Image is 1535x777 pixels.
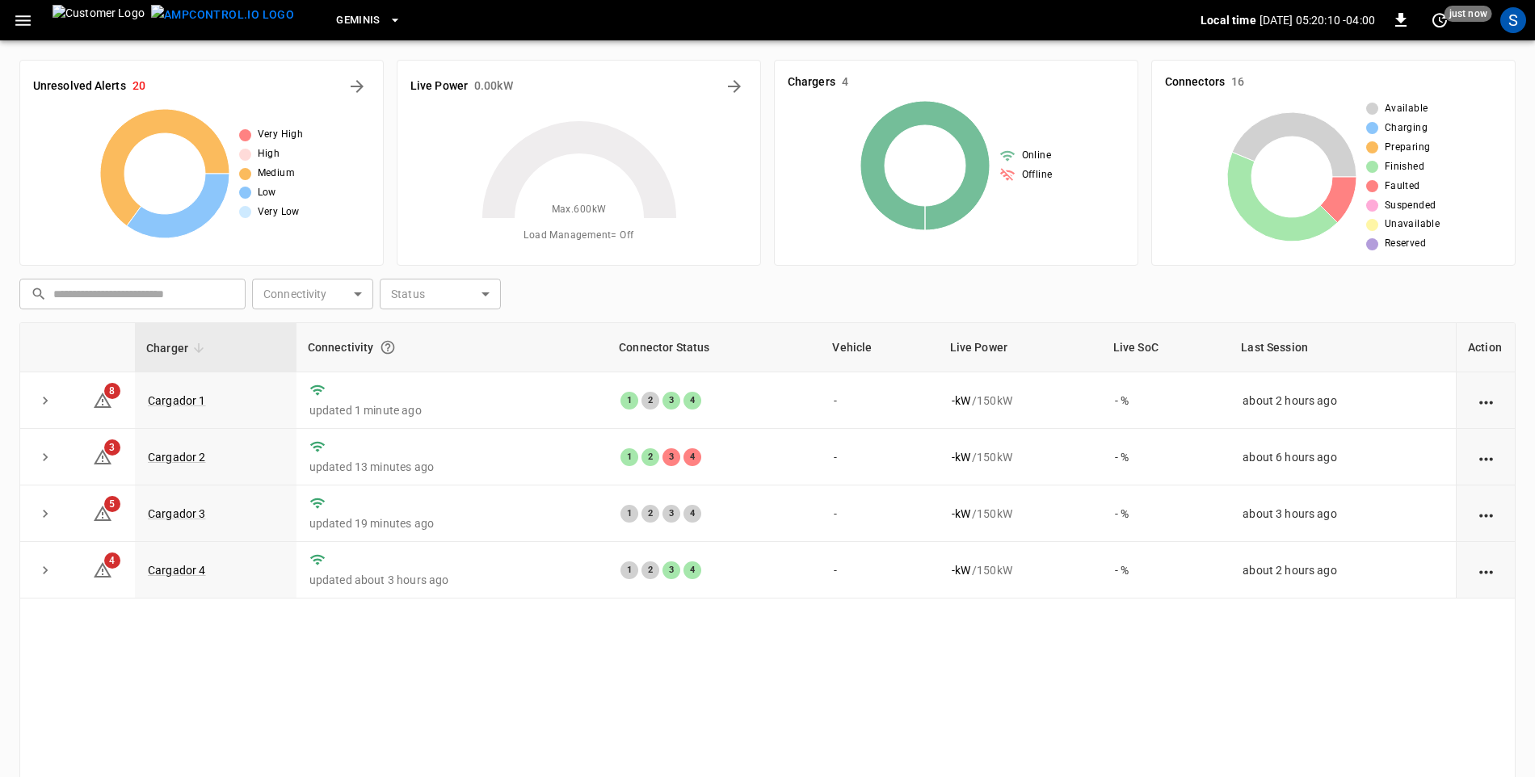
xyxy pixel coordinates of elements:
[821,323,938,372] th: Vehicle
[1230,485,1456,542] td: about 3 hours ago
[148,564,206,577] a: Cargador 4
[258,185,276,201] span: Low
[1476,506,1496,522] div: action cell options
[1230,372,1456,429] td: about 2 hours ago
[952,393,1089,409] div: / 150 kW
[148,394,206,407] a: Cargador 1
[1230,429,1456,485] td: about 6 hours ago
[53,5,145,36] img: Customer Logo
[309,515,595,531] p: updated 19 minutes ago
[1385,178,1420,195] span: Faulted
[1022,167,1053,183] span: Offline
[1456,323,1515,372] th: Action
[952,449,1089,465] div: / 150 kW
[258,204,300,220] span: Very Low
[952,506,970,522] p: - kW
[104,383,120,399] span: 8
[93,449,112,462] a: 3
[1385,236,1426,252] span: Reserved
[1165,73,1225,91] h6: Connectors
[1385,140,1431,156] span: Preparing
[662,392,680,409] div: 3
[788,73,835,91] h6: Chargers
[608,323,821,372] th: Connector Status
[309,459,595,475] p: updated 13 minutes ago
[373,333,402,362] button: Connection between the charger and our software.
[641,505,659,523] div: 2
[1231,73,1244,91] h6: 16
[104,552,120,569] span: 4
[336,11,381,30] span: Geminis
[148,451,206,464] a: Cargador 2
[721,73,747,99] button: Energy Overview
[1476,449,1496,465] div: action cell options
[1427,7,1453,33] button: set refresh interval
[662,448,680,466] div: 3
[821,372,938,429] td: -
[939,323,1102,372] th: Live Power
[33,388,57,413] button: expand row
[1476,393,1496,409] div: action cell options
[33,502,57,526] button: expand row
[1385,216,1440,233] span: Unavailable
[662,505,680,523] div: 3
[1260,12,1375,28] p: [DATE] 05:20:10 -04:00
[151,5,294,25] img: ampcontrol.io logo
[309,402,595,418] p: updated 1 minute ago
[474,78,513,95] h6: 0.00 kW
[93,393,112,405] a: 8
[330,5,408,36] button: Geminis
[104,439,120,456] span: 3
[821,542,938,598] td: -
[1445,6,1492,22] span: just now
[1385,120,1428,136] span: Charging
[258,127,304,143] span: Very High
[1476,562,1496,578] div: action cell options
[410,78,468,95] h6: Live Power
[1102,429,1230,485] td: - %
[552,202,607,218] span: Max. 600 kW
[524,228,633,244] span: Load Management = Off
[258,146,280,162] span: High
[952,393,970,409] p: - kW
[93,506,112,519] a: 5
[132,78,145,95] h6: 20
[641,448,659,466] div: 2
[1201,12,1256,28] p: Local time
[258,166,295,182] span: Medium
[952,562,970,578] p: - kW
[1230,542,1456,598] td: about 2 hours ago
[33,558,57,582] button: expand row
[952,506,1089,522] div: / 150 kW
[33,78,126,95] h6: Unresolved Alerts
[1385,198,1436,214] span: Suspended
[308,333,596,362] div: Connectivity
[683,448,701,466] div: 4
[1102,323,1230,372] th: Live SoC
[309,572,595,588] p: updated about 3 hours ago
[620,448,638,466] div: 1
[1102,485,1230,542] td: - %
[683,505,701,523] div: 4
[662,561,680,579] div: 3
[104,496,120,512] span: 5
[641,561,659,579] div: 2
[641,392,659,409] div: 2
[33,445,57,469] button: expand row
[1102,542,1230,598] td: - %
[952,562,1089,578] div: / 150 kW
[1022,148,1051,164] span: Online
[620,561,638,579] div: 1
[1385,101,1428,117] span: Available
[821,429,938,485] td: -
[952,449,970,465] p: - kW
[1230,323,1456,372] th: Last Session
[842,73,848,91] h6: 4
[93,563,112,576] a: 4
[683,561,701,579] div: 4
[620,392,638,409] div: 1
[146,338,209,358] span: Charger
[1385,159,1424,175] span: Finished
[821,485,938,542] td: -
[1102,372,1230,429] td: - %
